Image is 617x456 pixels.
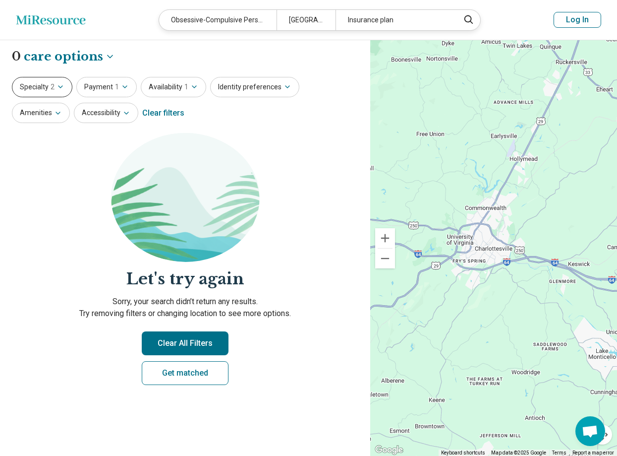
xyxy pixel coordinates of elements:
[552,450,566,456] a: Terms (opens in new tab)
[491,450,546,456] span: Map data ©2025 Google
[554,12,601,28] button: Log In
[12,296,358,320] p: Sorry, your search didn’t return any results. Try removing filters or changing location to see mo...
[24,48,103,65] span: care options
[12,77,72,97] button: Specialty2
[142,331,228,355] button: Clear All Filters
[12,268,358,290] h2: Let's try again
[375,249,395,268] button: Zoom out
[76,77,137,97] button: Payment1
[159,10,277,30] div: Obsessive-Compulsive Personality
[336,10,453,30] div: Insurance plan
[572,450,614,456] a: Report a map error
[575,416,605,446] div: Open chat
[74,103,138,123] button: Accessibility
[184,82,188,92] span: 1
[51,82,55,92] span: 2
[142,361,228,385] a: Get matched
[12,48,115,65] h1: 0
[277,10,336,30] div: [GEOGRAPHIC_DATA]
[12,103,70,123] button: Amenities
[210,77,299,97] button: Identity preferences
[375,228,395,248] button: Zoom in
[115,82,119,92] span: 1
[24,48,115,65] button: Care options
[142,101,184,125] div: Clear filters
[141,77,206,97] button: Availability1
